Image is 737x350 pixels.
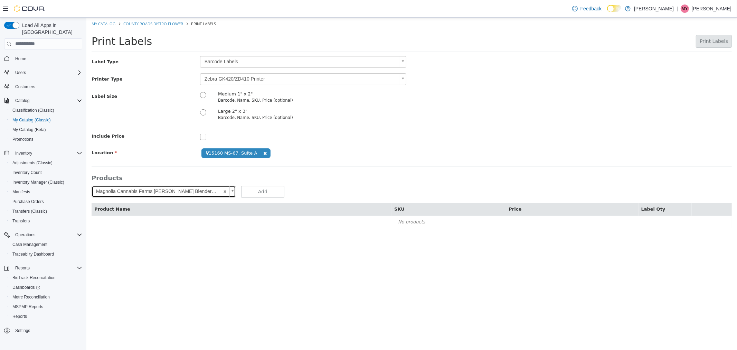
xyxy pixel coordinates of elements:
[7,187,85,197] button: Manifests
[10,283,82,292] span: Dashboards
[7,168,85,177] button: Inventory Count
[10,217,32,225] a: Transfers
[12,82,82,91] span: Customers
[7,312,85,321] button: Reports
[10,168,82,177] span: Inventory Count
[12,326,33,335] a: Settings
[10,207,50,215] a: Transfers (Classic)
[105,3,130,9] span: Print Labels
[132,80,302,86] div: Barcode, Name, SKU, Price (optional)
[10,178,67,186] a: Inventory Manager (Classic)
[692,4,731,13] p: [PERSON_NAME]
[1,96,85,105] button: Catalog
[682,4,688,13] span: MY
[10,159,82,167] span: Adjustments (Classic)
[12,218,30,224] span: Transfers
[305,185,419,198] th: SKU
[7,105,85,115] button: Classification (Classic)
[10,126,82,134] span: My Catalog (Beta)
[10,303,82,311] span: MSPMP Reports
[7,125,85,135] button: My Catalog (Beta)
[5,18,66,30] span: Print Labels
[12,314,27,319] span: Reports
[5,168,150,180] a: Magnolia Cannabis Farms [PERSON_NAME] Blender FSO 1g Budder
[613,21,642,26] span: Print Labels
[12,137,34,142] span: Promotions
[7,292,85,302] button: Metrc Reconciliation
[14,5,45,12] img: Cova
[10,188,82,196] span: Manifests
[10,178,82,186] span: Inventory Manager (Classic)
[12,127,46,132] span: My Catalog (Beta)
[12,264,82,272] span: Reports
[132,73,302,80] div: Medium 1" x 2"
[10,116,82,124] span: My Catalog (Classic)
[12,231,38,239] button: Operations
[114,56,320,67] a: Zebra GK420/ZD410 Printer
[12,96,32,105] button: Catalog
[10,106,57,114] a: Classification (Classic)
[15,328,30,333] span: Settings
[15,232,36,238] span: Operations
[12,242,47,247] span: Cash Management
[5,116,38,121] span: Include Price
[10,274,58,282] a: BioTrack Reconciliation
[132,90,302,97] div: Large 2" x 3"
[12,326,82,335] span: Settings
[114,56,311,67] span: Zebra GK420/ZD410 Printer
[10,135,82,144] span: Promotions
[10,250,57,258] a: Traceabilty Dashboard
[10,116,54,124] a: My Catalog (Classic)
[12,251,54,257] span: Traceabilty Dashboard
[12,108,54,113] span: Classification (Classic)
[1,148,85,158] button: Inventory
[7,177,85,187] button: Inventory Manager (Classic)
[1,54,85,64] button: Home
[10,197,47,206] a: Purchase Orders
[12,117,51,123] span: My Catalog (Classic)
[10,240,82,249] span: Cash Management
[10,250,82,258] span: Traceabilty Dashboard
[12,83,38,91] a: Customers
[10,303,46,311] a: MSPMP Reports
[10,106,82,114] span: Classification (Classic)
[681,4,689,13] div: Mariah Yates
[15,265,30,271] span: Reports
[12,170,42,175] span: Inventory Count
[10,159,55,167] a: Adjustments (Classic)
[569,2,604,16] a: Feedback
[12,54,82,63] span: Home
[10,293,82,301] span: Metrc Reconciliation
[10,274,82,282] span: BioTrack Reconciliation
[7,249,85,259] button: Traceabilty Dashboard
[12,149,82,157] span: Inventory
[114,39,311,50] span: Barcode Labels
[5,132,30,138] span: Location
[10,207,82,215] span: Transfers (Classic)
[7,158,85,168] button: Adjustments (Classic)
[1,263,85,273] button: Reports
[5,3,29,9] a: My Catalog
[12,68,29,77] button: Users
[6,168,135,179] span: Magnolia Cannabis Farms [PERSON_NAME] Blender FSO 1g Budder
[12,285,40,290] span: Dashboards
[12,294,50,300] span: Metrc Reconciliation
[12,264,32,272] button: Reports
[19,22,82,36] span: Load All Apps in [GEOGRAPHIC_DATA]
[12,189,30,195] span: Manifests
[677,4,678,13] p: |
[580,5,602,12] span: Feedback
[155,168,198,180] button: Add
[10,135,36,144] a: Promotions
[10,312,82,321] span: Reports
[5,185,305,198] th: Product Name
[12,231,82,239] span: Operations
[37,3,97,9] a: County Roads Distro Flower
[15,84,35,90] span: Customers
[10,126,49,134] a: My Catalog (Beta)
[10,283,43,292] a: Dashboards
[7,273,85,283] button: BioTrack Reconciliation
[132,97,302,103] div: Barcode, Name, SKU, Price (optional)
[115,131,185,141] span: 15160 MS-67, Suite A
